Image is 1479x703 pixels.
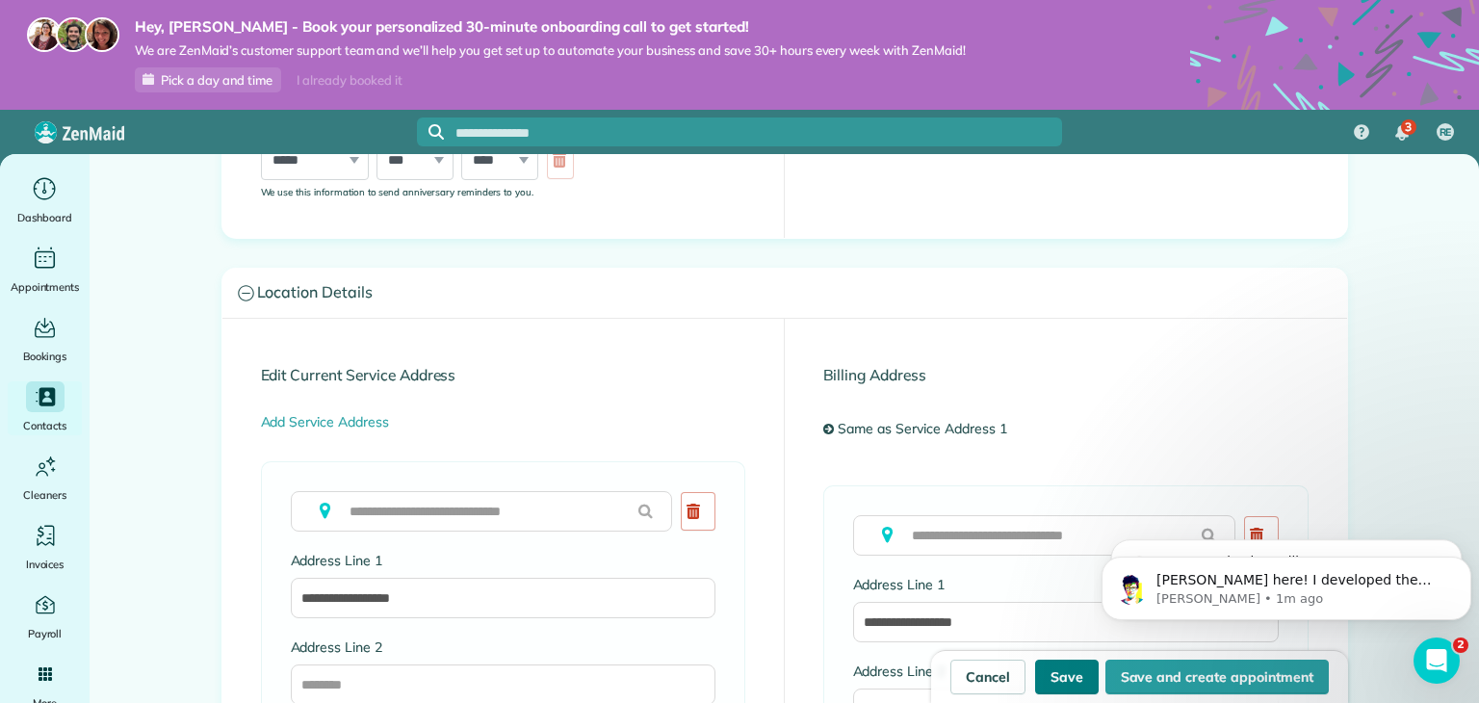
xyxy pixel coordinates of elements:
[1338,110,1479,154] nav: Main
[222,269,1347,318] a: Location Details
[27,17,62,52] img: maria-72a9807cf96188c08ef61303f053569d2e2a8a1cde33d635c8a3ac13582a053d.jpg
[1035,660,1099,694] button: Save
[950,660,1025,694] a: Cancel
[1382,112,1422,154] div: 3 unread notifications
[285,68,413,92] div: I already booked it
[428,124,444,140] svg: Focus search
[291,551,715,570] label: Address Line 1
[135,17,966,37] strong: Hey, [PERSON_NAME] - Book your personalized 30-minute onboarding call to get started!
[8,589,82,643] a: Payroll
[8,243,82,297] a: Appointments
[8,312,82,366] a: Bookings
[8,173,82,227] a: Dashboard
[1453,638,1468,653] span: 2
[833,412,1021,447] a: Same as Service Address 1
[1414,638,1460,684] iframe: Intercom live chat
[63,56,351,224] span: [PERSON_NAME] here! I developed the software you're currently trialing (though I have help now!) ...
[17,208,72,227] span: Dashboard
[1105,660,1329,694] button: Save and create appointment
[23,485,66,505] span: Cleaners
[823,367,1309,383] h4: Billing Address
[23,416,66,435] span: Contacts
[8,381,82,435] a: Contacts
[161,72,272,88] span: Pick a day and time
[26,555,65,574] span: Invoices
[417,124,444,140] button: Focus search
[853,575,1279,594] label: Address Line 1
[11,277,80,297] span: Appointments
[85,17,119,52] img: michelle-19f622bdf1676172e81f8f8fba1fb50e276960ebfe0243fe18214015130c80e4.jpg
[1440,125,1452,141] span: RE
[261,413,389,430] a: Add Service Address
[1405,119,1412,135] span: 3
[23,347,67,366] span: Bookings
[8,451,82,505] a: Cleaners
[291,638,715,657] label: Address Line 2
[853,662,1279,681] label: Address Line 2
[28,624,63,643] span: Payroll
[1094,516,1479,651] iframe: Intercom notifications message
[135,42,966,59] span: We are ZenMaid’s customer support team and we’ll help you get set up to automate your business an...
[261,186,534,197] sub: We use this information to send anniversary reminders to you.
[261,367,745,383] h4: Edit Current Service Address
[63,74,353,91] p: Message from Alexandre, sent 1m ago
[135,67,281,92] a: Pick a day and time
[56,17,91,52] img: jorge-587dff0eeaa6aab1f244e6dc62b8924c3b6ad411094392a53c71c6c4a576187d.jpg
[8,520,82,574] a: Invoices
